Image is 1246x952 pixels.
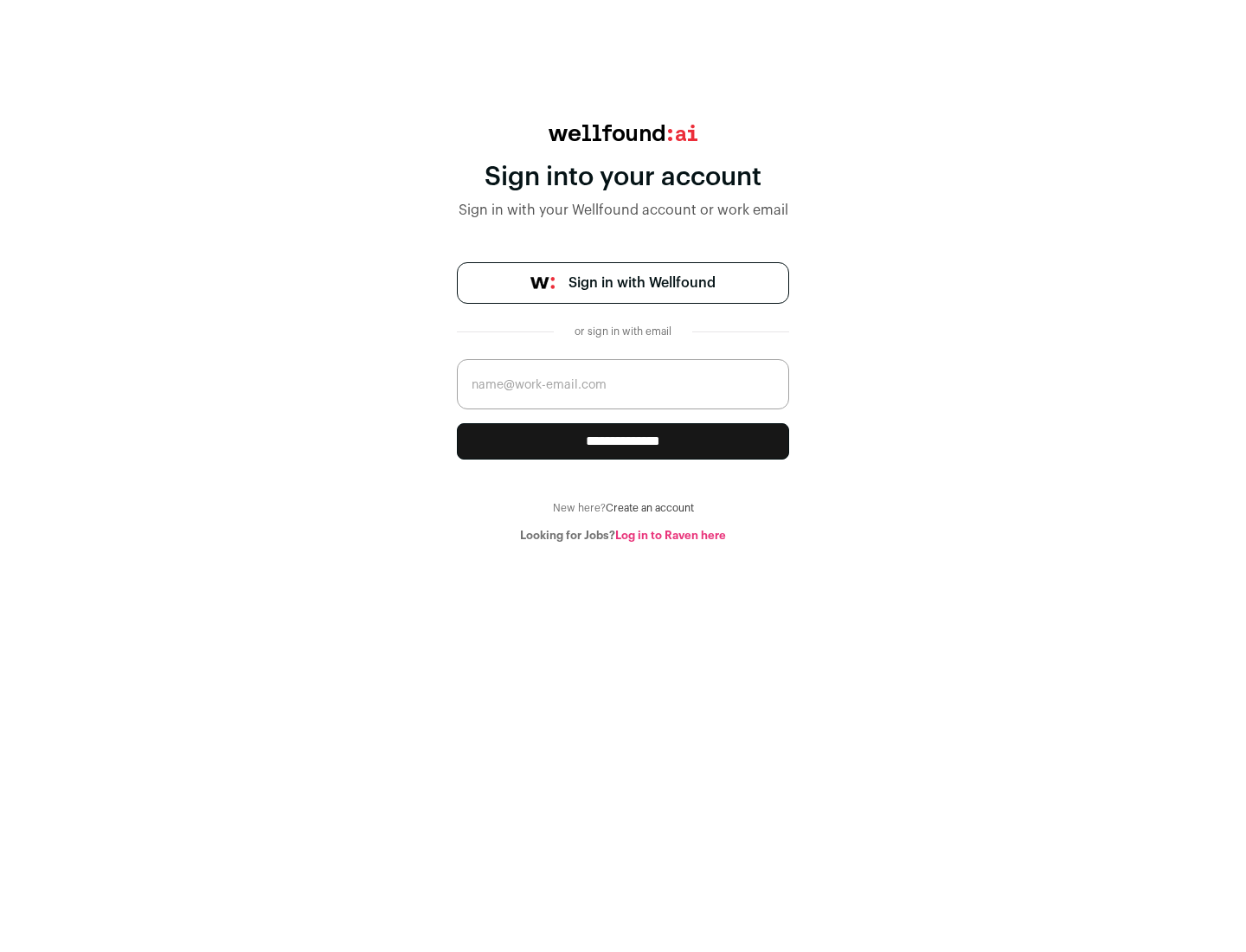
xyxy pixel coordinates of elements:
[457,162,789,193] div: Sign into your account
[457,501,789,515] div: New here?
[606,503,694,513] a: Create an account
[457,529,789,543] div: Looking for Jobs?
[568,325,678,338] div: or sign in with email
[530,277,555,289] img: wellfound-symbol-flush-black-fb3c872781a75f747ccb3a119075da62bfe97bd399995f84a933054e44a575c4.png
[568,273,716,293] span: Sign in with Wellfound
[457,200,789,221] div: Sign in with your Wellfound account or work email
[457,359,789,409] input: name@work-email.com
[615,530,726,541] a: Log in to Raven here
[549,125,697,141] img: wellfound:ai
[457,262,789,304] a: Sign in with Wellfound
